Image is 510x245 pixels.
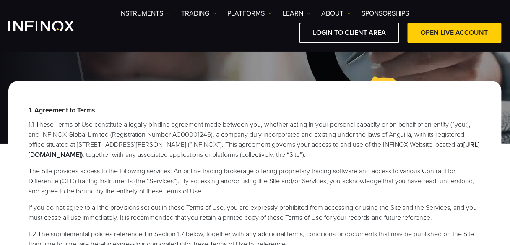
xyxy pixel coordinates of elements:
li: The Site provides access to the following services: An online trading brokerage offering propriet... [29,166,481,196]
h1: Terms of Use [8,25,502,54]
a: OPEN LIVE ACCOUNT [408,23,502,43]
a: Learn [283,8,311,18]
a: INFINOX Logo [8,21,94,31]
a: Instruments [119,8,171,18]
a: PLATFORMS [227,8,272,18]
a: ABOUT [321,8,351,18]
li: 1.1 These Terms of Use constitute a legally binding agreement made between you, whether acting in... [29,120,481,160]
a: SPONSORSHIPS [362,8,409,18]
strong: 1. Agreement to Terms [29,106,95,115]
li: If you do not agree to all the provisions set out in these Terms of Use, you are expressly prohib... [29,203,481,223]
a: ([URL][DOMAIN_NAME]) [29,141,480,159]
a: LOGIN TO CLIENT AREA [299,23,399,43]
a: TRADING [181,8,217,18]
